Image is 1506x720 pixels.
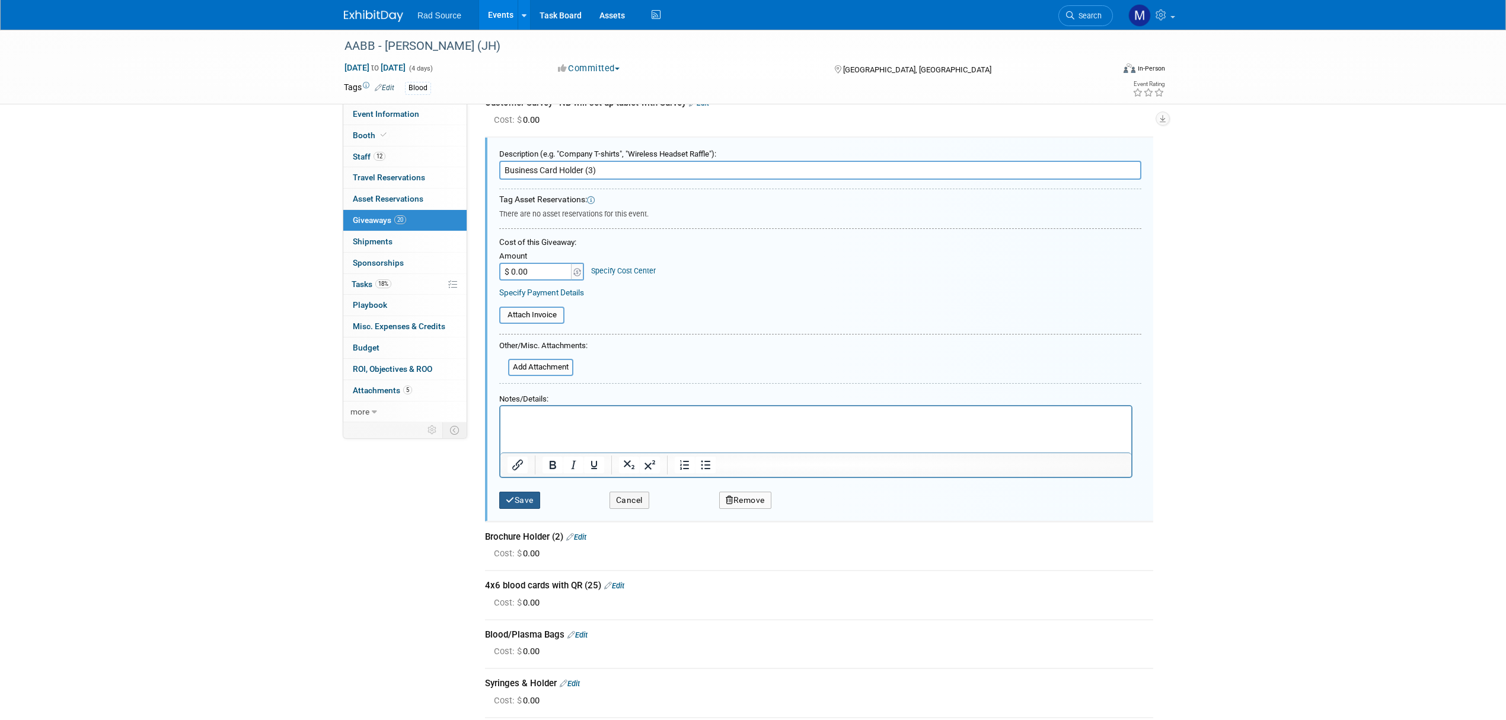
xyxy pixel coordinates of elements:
button: Committed [554,62,624,75]
iframe: Rich Text Area [500,406,1131,453]
button: Remove [719,492,771,509]
td: Tags [344,81,394,95]
span: Booth [353,130,389,140]
a: Playbook [343,295,467,316]
img: Format-Inperson.png [1124,63,1135,73]
span: ROI, Objectives & ROO [353,364,432,374]
span: to [369,63,381,72]
button: Subscript [619,457,639,473]
span: [GEOGRAPHIC_DATA], [GEOGRAPHIC_DATA] [843,65,991,74]
span: 12 [374,152,385,161]
div: Event Format [1043,62,1165,79]
div: In-Person [1137,64,1165,73]
span: Cost: $ [494,597,523,608]
span: Sponsorships [353,258,404,267]
div: Tag Asset Reservations: [499,194,1141,206]
img: ExhibitDay [344,10,403,22]
a: Specify Cost Center [591,266,656,275]
span: Tasks [352,279,391,289]
span: Giveaways [353,215,406,225]
a: Giveaways20 [343,210,467,231]
span: Rad Source [417,11,461,20]
button: Superscript [640,457,660,473]
button: Underline [584,457,604,473]
button: Insert/edit link [508,457,528,473]
a: Edit [560,679,580,688]
button: Bold [543,457,563,473]
a: Edit [604,581,624,590]
div: Syringes & Holder [485,677,1153,690]
div: Cost of this Giveaway: [499,237,1141,248]
div: Blood/Plasma Bags [485,629,1153,641]
span: Cost: $ [494,646,523,657]
div: Brochure Holder (2) [485,531,1153,543]
span: Budget [353,343,379,352]
span: Misc. Expenses & Credits [353,321,445,331]
a: Misc. Expenses & Credits [343,316,467,337]
span: Cost: $ [494,548,523,559]
span: (4 days) [408,65,433,72]
a: Edit [567,630,588,639]
i: Booth reservation complete [381,132,387,138]
a: Shipments [343,231,467,252]
a: Asset Reservations [343,189,467,209]
a: Budget [343,337,467,358]
span: Travel Reservations [353,173,425,182]
span: 0.00 [494,646,544,657]
div: Amount [499,251,585,263]
a: Travel Reservations [343,167,467,188]
span: Attachments [353,386,412,395]
a: Specify Payment Details [499,288,584,297]
span: more [350,407,369,416]
td: Personalize Event Tab Strip [422,422,443,438]
a: Event Information [343,104,467,125]
a: ROI, Objectives & ROO [343,359,467,380]
img: Melissa Conboy [1128,4,1151,27]
span: 0.00 [494,114,544,125]
div: 4x6 blood cards with QR (25) [485,579,1153,592]
button: Save [499,492,540,509]
span: Shipments [353,237,393,246]
div: Event Rating [1132,81,1164,87]
span: 18% [375,279,391,288]
button: Numbered list [675,457,695,473]
button: Italic [563,457,583,473]
span: 0.00 [494,597,544,608]
span: 0.00 [494,695,544,706]
span: Playbook [353,300,387,310]
button: Bullet list [695,457,716,473]
span: Cost: $ [494,114,523,125]
span: Staff [353,152,385,161]
div: Description (e.g. "Company T-shirts", "Wireless Headset Raffle"): [499,144,1141,160]
span: Cost: $ [494,695,523,706]
div: Blood [405,82,431,94]
span: 0.00 [494,548,544,559]
a: Edit [566,533,586,541]
span: Event Information [353,109,419,119]
span: Search [1074,11,1102,20]
span: 5 [403,386,412,394]
a: Sponsorships [343,253,467,273]
a: Edit [375,84,394,92]
a: Booth [343,125,467,146]
a: more [343,402,467,422]
button: Cancel [610,492,649,509]
div: Notes/Details: [499,388,1132,405]
span: 20 [394,215,406,224]
div: AABB - [PERSON_NAME] (JH) [340,36,1095,57]
td: Toggle Event Tabs [443,422,467,438]
span: [DATE] [DATE] [344,62,406,73]
div: There are no asset reservations for this event. [499,206,1141,219]
a: Search [1058,5,1113,26]
a: Staff12 [343,146,467,167]
div: Other/Misc. Attachments: [499,340,588,355]
a: Tasks18% [343,274,467,295]
span: Asset Reservations [353,194,423,203]
a: Attachments5 [343,380,467,401]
